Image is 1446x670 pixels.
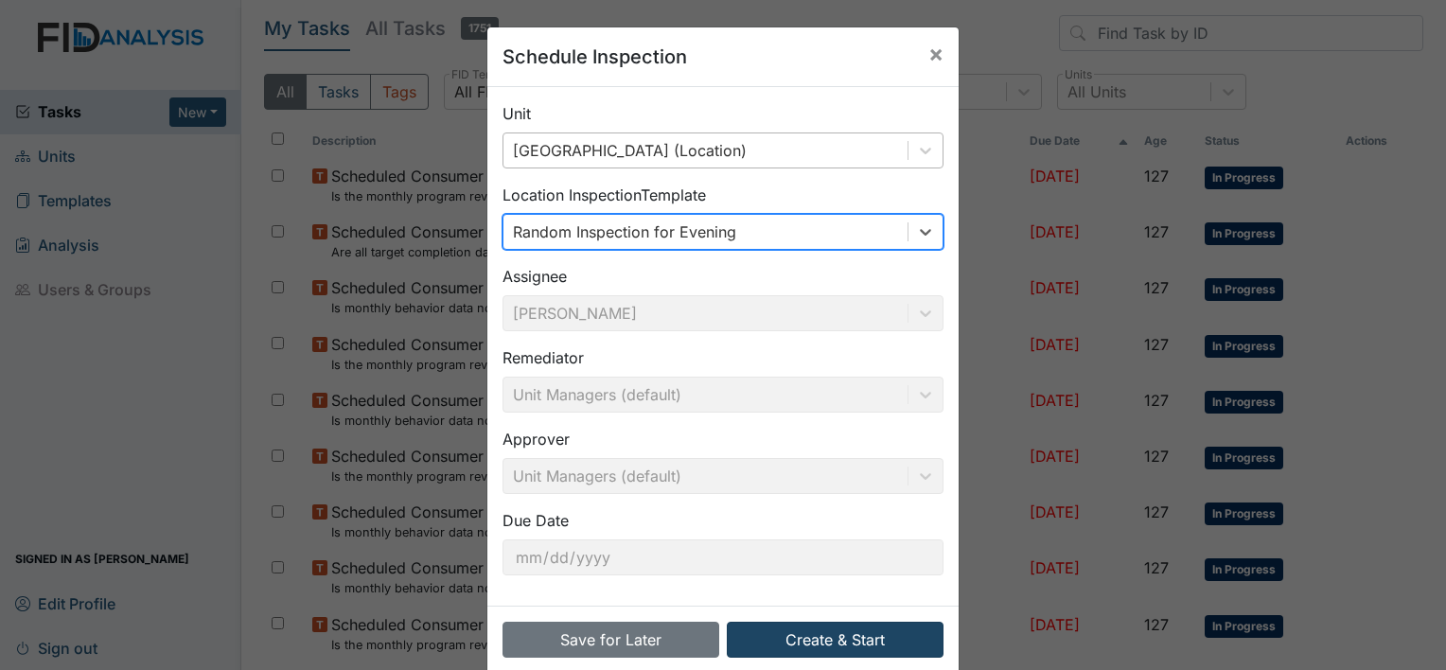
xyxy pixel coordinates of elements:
[503,43,687,71] h5: Schedule Inspection
[503,428,570,450] label: Approver
[928,40,943,67] span: ×
[503,265,567,288] label: Assignee
[727,622,943,658] button: Create & Start
[503,184,706,206] label: Location Inspection Template
[513,220,736,243] div: Random Inspection for Evening
[503,622,719,658] button: Save for Later
[913,27,959,80] button: Close
[503,346,584,369] label: Remediator
[503,102,531,125] label: Unit
[503,509,569,532] label: Due Date
[513,139,747,162] div: [GEOGRAPHIC_DATA] (Location)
